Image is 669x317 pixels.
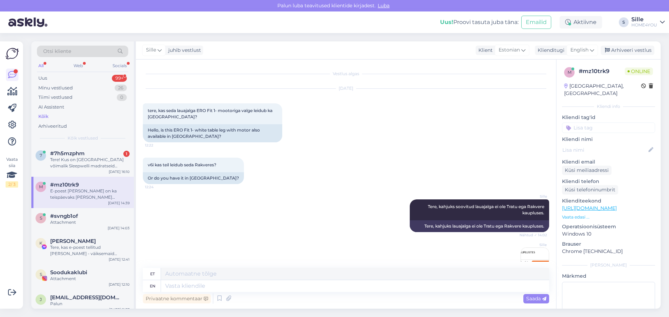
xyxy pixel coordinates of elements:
div: Küsi meiliaadressi [562,166,612,175]
div: [DATE] 14:39 [108,200,130,206]
div: Attachment [50,276,130,282]
div: [DATE] 11:37 [109,307,130,312]
div: Hello, is this ERO Fit 1- white table leg with motor also available in [GEOGRAPHIC_DATA]? [143,124,282,142]
a: SilleHOME4YOU [631,17,665,28]
span: Kõik vestlused [68,135,98,141]
div: Tere! Kus on [GEOGRAPHIC_DATA] võimalik Sleepwelli madratseid vaadata, katsuda, proovida? St. kus... [50,157,130,169]
div: Aktiivne [560,16,602,29]
div: Vaata siia [6,156,18,188]
span: Soodukaklubi [50,269,87,276]
div: [DATE] 14:03 [108,225,130,231]
p: Kliendi nimi [562,136,655,143]
p: Kliendi email [562,158,655,166]
div: Web [72,61,84,70]
button: Emailid [521,16,551,29]
div: S [619,17,629,27]
span: English [570,46,589,54]
span: Online [625,68,653,75]
div: Palun [50,301,130,307]
div: # mz10trk9 [579,67,625,76]
div: Tiimi vestlused [38,94,72,101]
span: Estonian [499,46,520,54]
div: Kliendi info [562,103,655,110]
span: juljasmir@yandex.ru [50,294,123,301]
div: [GEOGRAPHIC_DATA], [GEOGRAPHIC_DATA] [564,82,641,97]
div: Arhiveeri vestlus [601,46,654,55]
img: Askly Logo [6,47,19,60]
p: Brauser [562,240,655,248]
p: Operatsioonisüsteem [562,223,655,230]
div: Privaatne kommentaar [143,294,211,303]
span: 12:22 [145,143,171,148]
input: Lisa tag [562,122,655,133]
span: s [40,215,42,221]
div: [PERSON_NAME] [562,262,655,268]
span: Nähtud ✓ 14:02 [520,232,547,238]
div: Sille [631,17,657,22]
div: AI Assistent [38,104,64,111]
span: Kristi Tagam [50,238,96,244]
span: m [568,70,571,75]
div: et [150,268,155,280]
span: v6i kas teil leidub seda Rakveres? [148,162,216,167]
span: Sille [521,242,547,247]
div: Klient [476,47,493,54]
div: Küsi telefoninumbrit [562,185,618,195]
span: Otsi kliente [43,48,71,55]
span: j [40,297,42,302]
span: #mz10trk9 [50,182,79,188]
div: Vestlus algas [143,71,549,77]
div: HOME4YOU [631,22,657,28]
p: Kliendi tag'id [562,114,655,121]
div: Kõik [38,113,48,120]
p: Chrome [TECHNICAL_ID] [562,248,655,255]
span: K [39,240,43,246]
b: Uus! [440,19,453,25]
p: Märkmed [562,272,655,280]
p: Vaata edasi ... [562,214,655,220]
input: Lisa nimi [562,146,647,154]
div: Uus [38,75,47,82]
span: 7 [40,153,42,158]
div: E-poest [PERSON_NAME] on ka teispäevaks [PERSON_NAME] [PERSON_NAME]. [50,188,130,200]
div: Arhiveeritud [38,123,67,130]
div: Or do you have it in [GEOGRAPHIC_DATA]? [143,172,244,184]
div: juhib vestlust [166,47,201,54]
p: Windows 10 [562,230,655,238]
span: m [39,184,43,189]
div: [DATE] [143,85,549,92]
div: Proovi tasuta juba täna: [440,18,518,26]
span: #svngb1of [50,213,78,219]
div: [DATE] 12:41 [109,257,130,262]
div: Tere, kahjuks lauajalga ei ole Tratu ega Rakvere kaupluses. [410,220,549,232]
div: All [37,61,45,70]
div: 99+ [112,75,127,82]
div: Tere, kas e-poest tellitud [PERSON_NAME] - väiksemaid esemeid, on võimalik tagastada ka [PERSON_N... [50,244,130,257]
div: Minu vestlused [38,85,73,92]
div: Klienditugi [535,47,564,54]
div: Attachment [50,219,130,225]
span: Sille [521,194,547,199]
div: 26 [115,85,127,92]
p: Kliendi telefon [562,178,655,185]
div: [DATE] 16:10 [109,169,130,174]
span: 12:24 [145,184,171,190]
img: Attachment [521,248,549,276]
div: 1 [123,151,130,157]
div: 2 / 3 [6,181,18,188]
a: [URL][DOMAIN_NAME] [562,205,617,211]
div: 0 [117,94,127,101]
div: Socials [111,61,128,70]
span: Luba [376,2,392,9]
div: [DATE] 12:10 [109,282,130,287]
span: Tere, kahjuks soovitud lauajalga ei ole Tratu ega Rakvere kaupluses. [428,204,545,215]
p: Klienditeekond [562,197,655,205]
span: tere, kas seda lauajalga ERO Fit 1- mootoriga valge leidub ka [GEOGRAPHIC_DATA]? [148,108,274,119]
span: S [40,272,42,277]
div: en [150,280,155,292]
span: #7h5mzphm [50,150,85,157]
span: Saada [526,295,546,302]
span: Sille [146,46,156,54]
